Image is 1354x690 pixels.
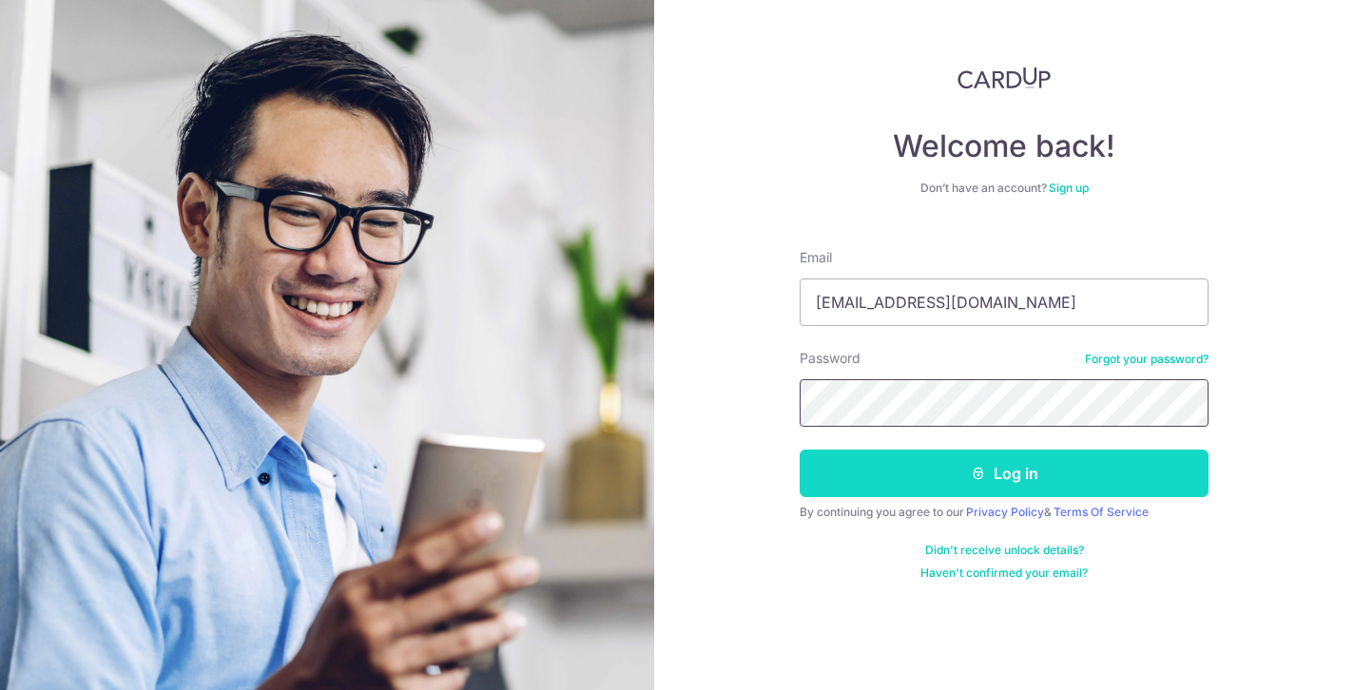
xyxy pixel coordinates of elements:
img: CardUp Logo [957,67,1051,89]
button: Log in [800,450,1209,497]
label: Email [800,248,832,267]
div: Don’t have an account? [800,181,1209,196]
input: Enter your Email [800,278,1209,326]
a: Forgot your password? [1085,352,1209,367]
a: Didn't receive unlock details? [925,543,1084,558]
label: Password [800,349,861,368]
h4: Welcome back! [800,127,1209,165]
a: Privacy Policy [966,505,1044,519]
a: Terms Of Service [1054,505,1149,519]
a: Sign up [1049,181,1089,195]
div: By continuing you agree to our & [800,505,1209,520]
a: Haven't confirmed your email? [920,565,1088,581]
